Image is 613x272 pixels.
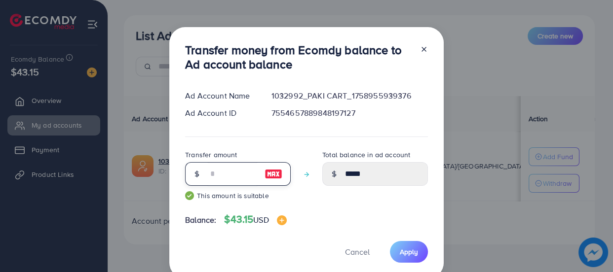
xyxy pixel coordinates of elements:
div: Ad Account ID [177,107,264,119]
img: guide [185,191,194,200]
h4: $43.15 [224,213,286,226]
button: Cancel [333,241,382,262]
label: Total balance in ad account [322,150,410,160]
span: USD [253,214,268,225]
div: 1032992_PAKI CART_1758955939376 [264,90,436,102]
label: Transfer amount [185,150,237,160]
img: image [265,168,282,180]
span: Balance: [185,214,216,226]
span: Cancel [345,246,370,257]
h3: Transfer money from Ecomdy balance to Ad account balance [185,43,412,71]
span: Apply [400,247,418,257]
div: 7554657889848197127 [264,107,436,119]
button: Apply [390,241,428,262]
div: Ad Account Name [177,90,264,102]
img: image [277,215,287,225]
small: This amount is suitable [185,191,291,201]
